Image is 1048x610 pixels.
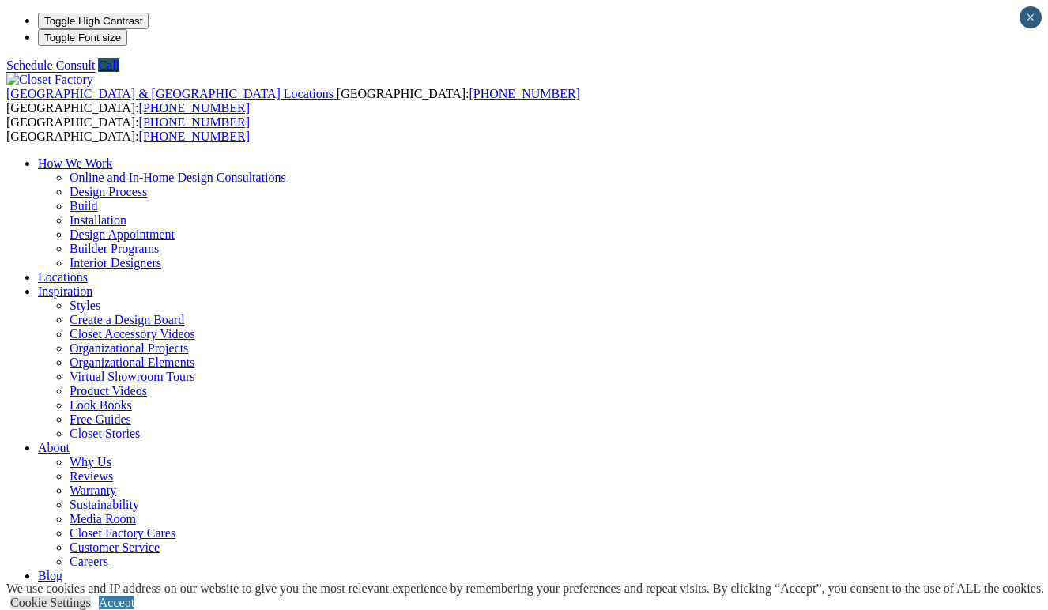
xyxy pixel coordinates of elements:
[70,512,136,525] a: Media Room
[38,29,127,46] button: Toggle Font size
[469,87,579,100] a: [PHONE_NUMBER]
[6,582,1044,596] div: We use cookies and IP address on our website to give you the most relevant experience by remember...
[70,526,175,540] a: Closet Factory Cares
[70,469,113,483] a: Reviews
[70,455,111,469] a: Why Us
[70,498,139,511] a: Sustainability
[70,313,184,326] a: Create a Design Board
[38,284,92,298] a: Inspiration
[70,185,147,198] a: Design Process
[10,596,91,609] a: Cookie Settings
[70,171,286,184] a: Online and In-Home Design Consultations
[70,199,98,213] a: Build
[38,13,149,29] button: Toggle High Contrast
[70,384,147,397] a: Product Videos
[139,130,250,143] a: [PHONE_NUMBER]
[6,87,334,100] span: [GEOGRAPHIC_DATA] & [GEOGRAPHIC_DATA] Locations
[70,299,100,312] a: Styles
[38,270,88,284] a: Locations
[139,115,250,129] a: [PHONE_NUMBER]
[70,228,175,241] a: Design Appointment
[6,87,580,115] span: [GEOGRAPHIC_DATA]: [GEOGRAPHIC_DATA]:
[70,412,131,426] a: Free Guides
[70,370,195,383] a: Virtual Showroom Tours
[6,115,250,143] span: [GEOGRAPHIC_DATA]: [GEOGRAPHIC_DATA]:
[44,15,142,27] span: Toggle High Contrast
[6,87,337,100] a: [GEOGRAPHIC_DATA] & [GEOGRAPHIC_DATA] Locations
[70,398,132,412] a: Look Books
[98,58,119,72] a: Call
[6,58,95,72] a: Schedule Consult
[70,242,159,255] a: Builder Programs
[70,327,195,341] a: Closet Accessory Videos
[70,341,188,355] a: Organizational Projects
[70,213,126,227] a: Installation
[6,73,93,87] img: Closet Factory
[38,441,70,454] a: About
[1020,6,1042,28] button: Close
[70,555,108,568] a: Careers
[70,356,194,369] a: Organizational Elements
[44,32,121,43] span: Toggle Font size
[38,156,113,170] a: How We Work
[70,540,160,554] a: Customer Service
[70,427,140,440] a: Closet Stories
[139,101,250,115] a: [PHONE_NUMBER]
[70,484,116,497] a: Warranty
[70,256,161,269] a: Interior Designers
[38,569,62,582] a: Blog
[99,596,134,609] a: Accept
